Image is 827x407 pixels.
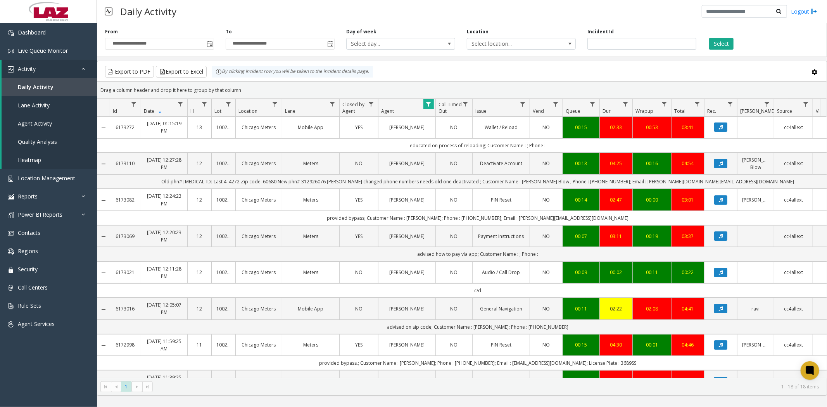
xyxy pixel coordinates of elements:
[355,197,363,203] span: YES
[216,233,231,240] a: 100240
[18,102,50,109] span: Lane Activity
[216,196,231,203] a: 100240
[440,160,468,167] a: NO
[568,305,595,312] a: 00:11
[192,269,207,276] a: 12
[676,269,699,276] a: 00:22
[192,196,207,203] a: 12
[347,38,433,49] span: Select day...
[342,101,364,114] span: Closed by Agent
[240,124,277,131] a: Chicago Meters
[604,269,628,276] a: 00:02
[674,108,685,114] span: Total
[742,341,769,348] a: [PERSON_NAME]
[97,306,110,312] a: Collapse Details
[8,176,14,182] img: 'icon'
[637,233,666,240] div: 00:19
[676,233,699,240] a: 03:37
[2,133,97,151] a: Quality Analysis
[216,69,222,75] img: infoIcon.svg
[18,174,75,182] span: Location Management
[568,341,595,348] div: 00:15
[2,114,97,133] a: Agent Activity
[533,108,544,114] span: Vend
[568,269,595,276] a: 00:09
[287,341,335,348] a: Meters
[121,381,131,392] span: Page 1
[676,160,699,167] a: 04:54
[568,160,595,167] div: 00:13
[216,378,231,385] a: 100240
[676,196,699,203] a: 03:01
[440,305,468,312] a: NO
[535,305,558,312] a: NO
[568,378,595,385] a: 00:12
[535,233,558,240] a: NO
[535,269,558,276] a: NO
[779,160,808,167] a: cc4allext
[440,196,468,203] a: NO
[287,269,335,276] a: Meters
[346,28,376,35] label: Day of week
[676,341,699,348] div: 04:46
[383,305,431,312] a: [PERSON_NAME]
[659,99,670,109] a: Wrapup Filter Menu
[383,233,431,240] a: [PERSON_NAME]
[2,78,97,96] a: Daily Activity
[8,303,14,309] img: 'icon'
[383,196,431,203] a: [PERSON_NAME]
[811,7,817,16] img: logout
[192,378,207,385] a: 11
[18,120,52,127] span: Agent Activity
[216,269,231,276] a: 100240
[637,305,666,312] a: 02:08
[587,99,598,109] a: Queue Filter Menu
[568,233,595,240] div: 00:07
[240,341,277,348] a: Chicago Meters
[113,108,117,114] span: Id
[604,341,628,348] div: 04:30
[440,378,468,385] a: NO
[742,378,769,385] a: [PERSON_NAME]
[762,99,772,109] a: Parker Filter Menu
[192,124,207,131] a: 13
[535,196,558,203] a: NO
[114,160,136,167] a: 6173110
[742,305,769,312] a: ravi
[637,196,666,203] div: 00:00
[114,124,136,131] a: 6173272
[146,374,183,388] a: [DATE] 11:39:25 AM
[18,65,36,72] span: Activity
[214,108,221,114] span: Lot
[223,99,234,109] a: Lot Filter Menu
[8,248,14,255] img: 'icon'
[240,160,277,167] a: Chicago Meters
[18,229,40,236] span: Contacts
[105,2,112,21] img: pageIcon
[226,28,232,35] label: To
[157,108,163,114] span: Sortable
[8,321,14,328] img: 'icon'
[8,30,14,36] img: 'icon'
[535,124,558,131] a: NO
[439,101,462,114] span: Call Timed Out
[344,196,373,203] a: YES
[676,305,699,312] a: 04:41
[190,108,194,114] span: H
[105,66,154,78] button: Export to PDF
[355,124,363,131] span: YES
[216,305,231,312] a: 100240
[146,265,183,280] a: [DATE] 12:11:28 PM
[8,285,14,291] img: 'icon'
[440,233,468,240] a: NO
[637,341,666,348] div: 00:01
[518,99,528,109] a: Issue Filter Menu
[105,28,118,35] label: From
[637,160,666,167] a: 00:16
[2,151,97,169] a: Heatmap
[779,341,808,348] a: cc4allext
[603,108,611,114] span: Dur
